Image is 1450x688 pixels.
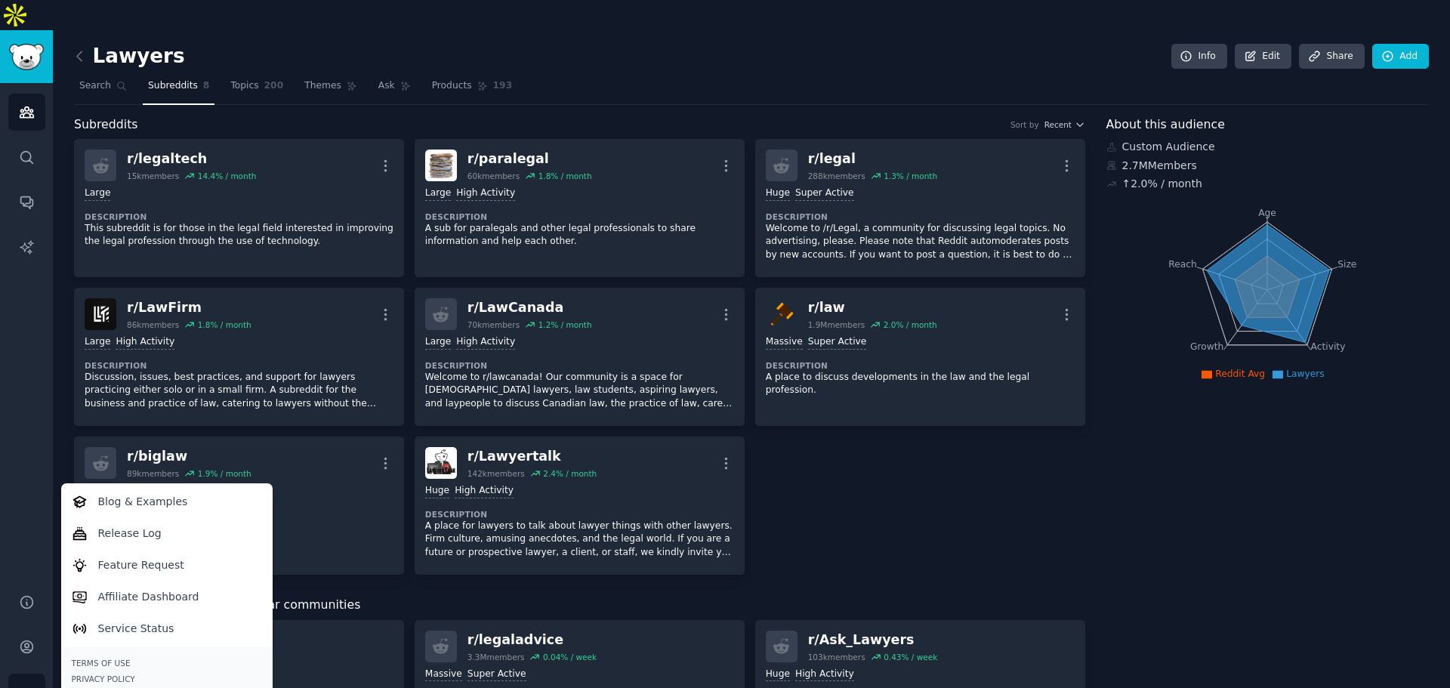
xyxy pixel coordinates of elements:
[1171,44,1227,69] a: Info
[755,288,1085,426] a: lawr/law1.9Mmembers2.0% / monthMassiveSuper ActiveDescriptionA place to discuss developments in t...
[127,150,256,168] div: r/ legaltech
[766,360,1075,371] dt: Description
[456,187,515,201] div: High Activity
[808,171,865,181] div: 288k members
[543,468,597,479] div: 2.4 % / month
[415,139,745,277] a: paralegalr/paralegal60kmembers1.8% / monthLargeHigh ActivityDescriptionA sub for paralegals and o...
[304,79,341,93] span: Themes
[127,319,179,330] div: 86k members
[808,652,865,662] div: 103k members
[203,79,210,93] span: 8
[85,211,393,222] dt: Description
[427,74,517,105] a: Products193
[425,509,734,520] dt: Description
[425,371,734,411] p: Welcome to r/lawcanada! Our community is a space for [DEMOGRAPHIC_DATA] lawyers, law students, as...
[1372,44,1429,69] a: Add
[884,171,937,181] div: 1.3 % / month
[538,319,592,330] div: 1.2 % / month
[432,79,472,93] span: Products
[808,298,937,317] div: r/ law
[808,631,938,649] div: r/ Ask_Lawyers
[766,187,790,201] div: Huge
[1190,341,1223,352] tspan: Growth
[63,486,270,517] a: Blog & Examples
[143,74,214,105] a: Subreddits8
[538,171,592,181] div: 1.8 % / month
[467,631,597,649] div: r/ legaladvice
[85,335,110,350] div: Large
[795,668,854,682] div: High Activity
[766,298,797,330] img: law
[74,116,138,134] span: Subreddits
[467,468,525,479] div: 142k members
[63,581,270,612] a: Affiliate Dashboard
[299,74,362,105] a: Themes
[1258,208,1276,218] tspan: Age
[85,371,393,411] p: Discussion, issues, best practices, and support for lawyers practicing either solo or in a small ...
[1044,119,1072,130] span: Recent
[766,335,803,350] div: Massive
[127,298,251,317] div: r/ LawFirm
[198,171,257,181] div: 14.4 % / month
[74,74,132,105] a: Search
[98,557,184,573] p: Feature Request
[766,371,1075,397] p: A place to discuss developments in the law and the legal profession.
[85,298,116,330] img: LawFirm
[198,319,251,330] div: 1.8 % / month
[766,668,790,682] div: Huge
[467,171,520,181] div: 60k members
[808,150,937,168] div: r/ legal
[74,45,185,69] h2: Lawyers
[467,668,526,682] div: Super Active
[1337,258,1356,269] tspan: Size
[1235,44,1291,69] a: Edit
[63,549,270,581] a: Feature Request
[467,319,520,330] div: 70k members
[467,150,592,168] div: r/ paralegal
[808,319,865,330] div: 1.9M members
[425,187,451,201] div: Large
[72,658,262,668] a: Terms of Use
[264,79,284,93] span: 200
[230,79,258,93] span: Topics
[1106,116,1225,134] span: About this audience
[415,437,745,575] a: Lawyertalkr/Lawyertalk142kmembers2.4% / monthHugeHigh ActivityDescriptionA place for lawyers to t...
[1215,369,1265,379] span: Reddit Avg
[9,44,44,70] img: GummySearch logo
[85,222,393,248] p: This subreddit is for those in the legal field interested in improving the legal profession throu...
[766,211,1075,222] dt: Description
[98,589,199,605] p: Affiliate Dashboard
[373,74,416,105] a: Ask
[415,288,745,426] a: r/LawCanada70kmembers1.2% / monthLargeHigh ActivityDescriptionWelcome to r/lawcanada! Our communi...
[1310,341,1345,352] tspan: Activity
[1106,158,1430,174] div: 2.7M Members
[98,621,174,637] p: Service Status
[127,171,179,181] div: 15k members
[98,526,162,541] p: Release Log
[378,79,395,93] span: Ask
[467,447,597,466] div: r/ Lawyertalk
[795,187,854,201] div: Super Active
[755,139,1085,277] a: r/legal288kmembers1.3% / monthHugeSuper ActiveDescriptionWelcome to /r/Legal, a community for dis...
[455,484,514,498] div: High Activity
[1044,119,1085,130] button: Recent
[425,211,734,222] dt: Description
[127,468,179,479] div: 89k members
[425,335,451,350] div: Large
[766,222,1075,262] p: Welcome to /r/Legal, a community for discussing legal topics. No advertising, please. Please note...
[1286,369,1325,379] span: Lawyers
[85,360,393,371] dt: Description
[1299,44,1364,69] a: Share
[127,447,251,466] div: r/ biglaw
[456,335,515,350] div: High Activity
[425,447,457,479] img: Lawyertalk
[74,139,404,277] a: r/legaltech15kmembers14.4% / monthLargeDescriptionThis subreddit is for those in the legal field ...
[884,652,937,662] div: 0.43 % / week
[425,520,734,560] p: A place for lawyers to talk about lawyer things with other lawyers. Firm culture, amusing anecdot...
[79,79,111,93] span: Search
[225,74,288,105] a: Topics200
[425,484,449,498] div: Huge
[884,319,937,330] div: 2.0 % / month
[1010,119,1039,130] div: Sort by
[543,652,597,662] div: 0.04 % / week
